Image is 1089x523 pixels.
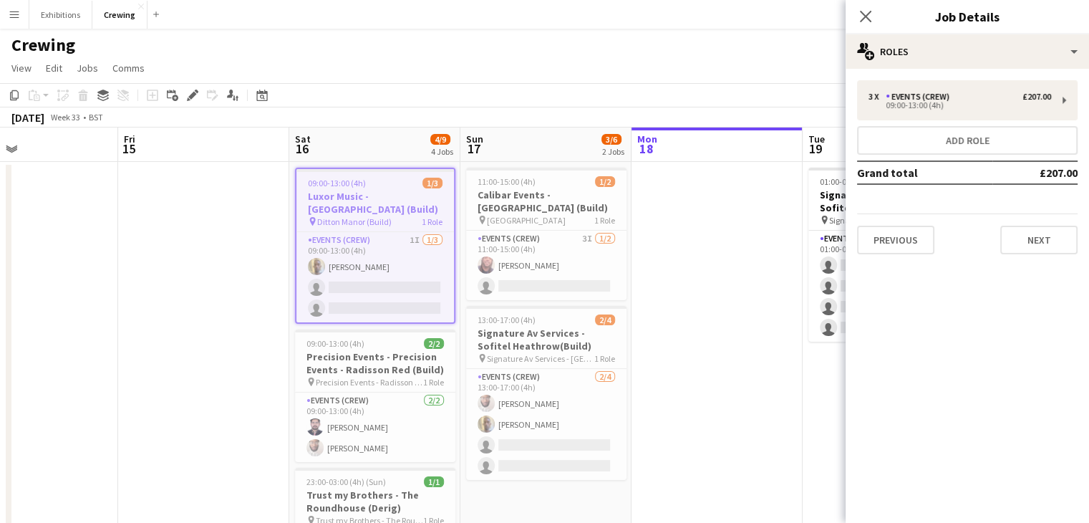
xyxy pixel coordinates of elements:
app-job-card: 11:00-15:00 (4h)1/2Calibar Events - [GEOGRAPHIC_DATA] (Build) [GEOGRAPHIC_DATA]1 RoleEvents (Crew... [466,168,626,300]
button: Next [1000,226,1078,254]
a: Comms [107,59,150,77]
span: Tue [808,133,825,145]
span: Signature Av Services - [GEOGRAPHIC_DATA] [487,353,594,364]
span: Comms [112,62,145,75]
span: 23:00-03:00 (4h) (Sun) [306,476,386,487]
span: 11:00-15:00 (4h) [478,176,536,187]
button: Previous [857,226,934,254]
div: 4 Jobs [431,146,453,157]
h3: Signature Av Services - Sofitel Heathrow(Build) [466,327,626,352]
span: 1/2 [595,176,615,187]
span: 09:00-13:00 (4h) [308,178,366,188]
span: Fri [124,133,135,145]
div: BST [89,112,103,123]
h3: Signature Av Services - Sofitel Heathrow (Derig) [808,188,969,214]
span: 19 [806,140,825,157]
span: 2/2 [424,338,444,349]
span: 09:00-13:00 (4h) [306,338,364,349]
span: [GEOGRAPHIC_DATA] [487,215,566,226]
app-card-role: Events (Crew)2/209:00-13:00 (4h)[PERSON_NAME][PERSON_NAME] [295,393,455,462]
span: Ditton Manor (Build) [317,216,392,227]
div: 3 x [868,92,886,102]
a: Edit [40,59,68,77]
span: Jobs [77,62,98,75]
span: 1 Role [594,353,615,364]
span: Precision Events - Radisson Red [316,377,423,388]
app-card-role: Events (Crew)4A0/401:00-05:00 (4h) [808,231,969,342]
h3: Precision Events - Precision Events - Radisson Red (Build) [295,350,455,376]
span: Sat [295,133,311,145]
a: View [6,59,37,77]
div: 09:00-13:00 (4h) [868,102,1051,109]
span: 18 [635,140,657,157]
span: Signature Av Services - [GEOGRAPHIC_DATA] [829,215,936,226]
app-card-role: Events (Crew)2/413:00-17:00 (4h)[PERSON_NAME][PERSON_NAME] [466,369,626,480]
span: View [11,62,32,75]
span: 13:00-17:00 (4h) [478,315,536,325]
span: 01:00-05:00 (4h) [820,176,878,187]
span: 1 Role [422,216,442,227]
span: 1/1 [424,476,444,487]
span: Mon [637,133,657,145]
div: [DATE] [11,110,44,125]
h3: Trust my Brothers - The Roundhouse (Derig) [295,489,455,514]
app-job-card: 09:00-13:00 (4h)2/2Precision Events - Precision Events - Radisson Red (Build) Precision Events - ... [295,330,455,462]
h1: Crewing [11,34,75,56]
span: 1 Role [423,377,444,388]
div: Events (Crew) [886,92,955,102]
span: 1 Role [594,215,615,226]
span: 15 [122,140,135,157]
span: 4/9 [430,134,450,145]
button: Crewing [92,1,147,29]
app-job-card: 09:00-13:00 (4h)1/3Luxor Music - [GEOGRAPHIC_DATA] (Build) Ditton Manor (Build)1 RoleEvents (Crew... [295,168,455,324]
h3: Job Details [846,7,1089,26]
span: 3/6 [601,134,621,145]
app-card-role: Events (Crew)3I1/211:00-15:00 (4h)[PERSON_NAME] [466,231,626,300]
div: 2 Jobs [602,146,624,157]
div: Roles [846,34,1089,69]
span: 2/4 [595,315,615,325]
td: Grand total [857,161,992,184]
app-card-role: Events (Crew)1I1/309:00-13:00 (4h)[PERSON_NAME] [296,232,454,322]
span: 17 [464,140,483,157]
td: £207.00 [992,161,1078,184]
app-job-card: 13:00-17:00 (4h)2/4Signature Av Services - Sofitel Heathrow(Build) Signature Av Services - [GEOGR... [466,306,626,480]
span: Week 33 [47,112,83,123]
h3: Luxor Music - [GEOGRAPHIC_DATA] (Build) [296,190,454,216]
div: £207.00 [1022,92,1051,102]
button: Exhibitions [29,1,92,29]
a: Jobs [71,59,104,77]
span: Edit [46,62,62,75]
span: 16 [293,140,311,157]
h3: Calibar Events - [GEOGRAPHIC_DATA] (Build) [466,188,626,214]
button: Add role [857,126,1078,155]
span: Sun [466,133,483,145]
span: 1/3 [422,178,442,188]
app-job-card: 01:00-05:00 (4h)0/4Signature Av Services - Sofitel Heathrow (Derig) Signature Av Services - [GEOG... [808,168,969,342]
